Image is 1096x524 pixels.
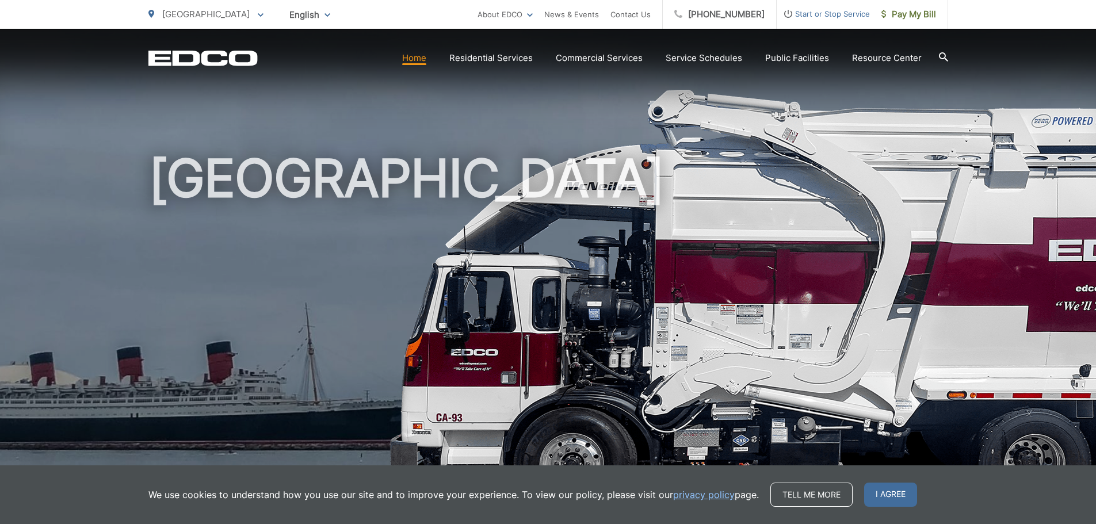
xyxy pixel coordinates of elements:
[148,488,759,502] p: We use cookies to understand how you use our site and to improve your experience. To view our pol...
[148,50,258,66] a: EDCD logo. Return to the homepage.
[770,483,853,507] a: Tell me more
[449,51,533,65] a: Residential Services
[881,7,936,21] span: Pay My Bill
[402,51,426,65] a: Home
[162,9,250,20] span: [GEOGRAPHIC_DATA]
[544,7,599,21] a: News & Events
[673,488,735,502] a: privacy policy
[478,7,533,21] a: About EDCO
[556,51,643,65] a: Commercial Services
[281,5,339,25] span: English
[148,150,948,514] h1: [GEOGRAPHIC_DATA]
[864,483,917,507] span: I agree
[852,51,922,65] a: Resource Center
[610,7,651,21] a: Contact Us
[765,51,829,65] a: Public Facilities
[666,51,742,65] a: Service Schedules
